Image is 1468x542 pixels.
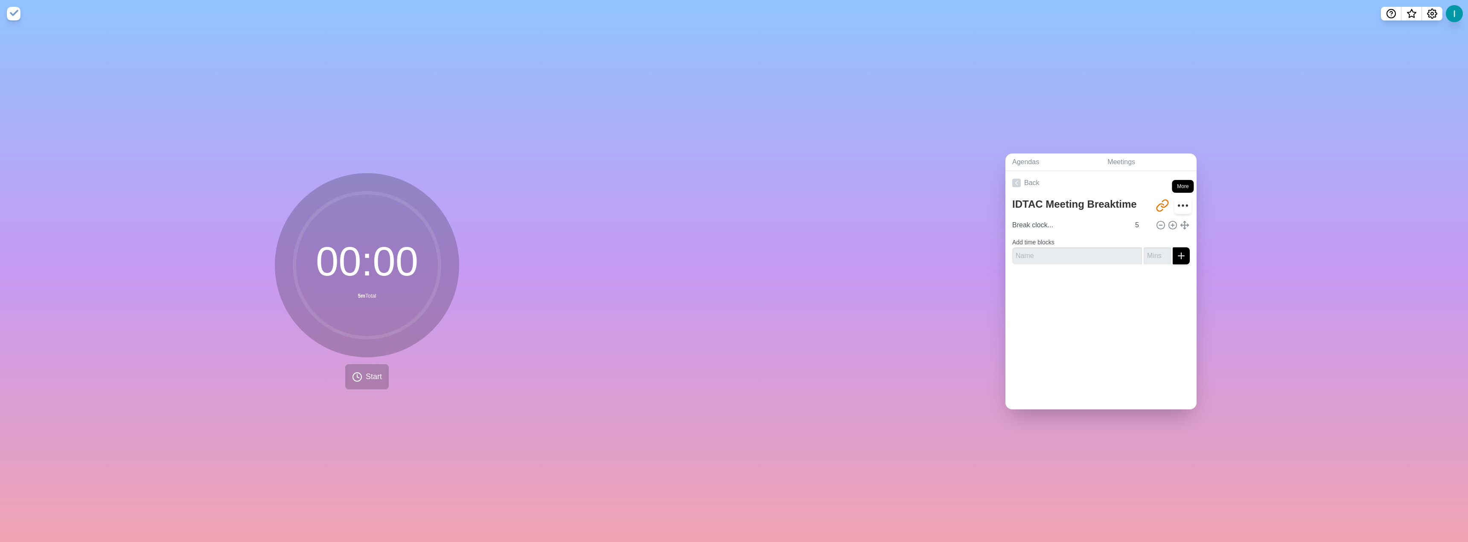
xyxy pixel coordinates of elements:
[1005,171,1197,195] a: Back
[1012,247,1142,264] input: Name
[1174,197,1191,214] button: More
[1005,154,1101,171] a: Agendas
[1132,217,1152,234] input: Mins
[345,364,389,389] button: Start
[1012,239,1054,246] label: Add time blocks
[366,371,382,383] span: Start
[1009,217,1130,234] input: Name
[1101,154,1197,171] a: Meetings
[1154,197,1171,214] button: Share link
[1144,247,1171,264] input: Mins
[1381,7,1401,20] button: Help
[1422,7,1442,20] button: Settings
[1401,7,1422,20] button: What’s new
[7,7,20,20] img: timeblocks logo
